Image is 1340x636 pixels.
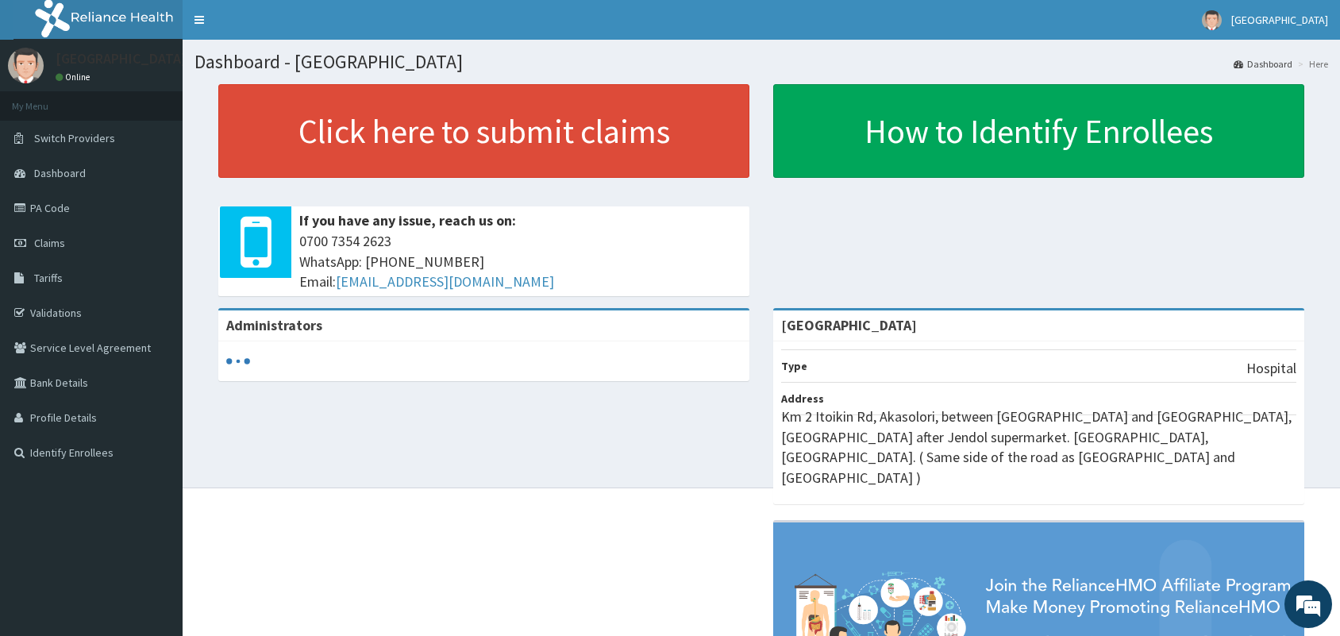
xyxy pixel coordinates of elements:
svg: audio-loading [226,349,250,373]
span: Tariffs [34,271,63,285]
span: [GEOGRAPHIC_DATA] [1231,13,1328,27]
img: User Image [1202,10,1222,30]
p: Hospital [1246,358,1296,379]
b: If you have any issue, reach us on: [299,211,516,229]
b: Type [781,359,807,373]
img: User Image [8,48,44,83]
span: Switch Providers [34,131,115,145]
strong: [GEOGRAPHIC_DATA] [781,316,917,334]
b: Address [781,391,824,406]
p: Km 2 Itoikin Rd, Akasolori, between [GEOGRAPHIC_DATA] and [GEOGRAPHIC_DATA], [GEOGRAPHIC_DATA] af... [781,407,1296,488]
b: Administrators [226,316,322,334]
a: Click here to submit claims [218,84,749,178]
a: How to Identify Enrollees [773,84,1304,178]
span: 0700 7354 2623 WhatsApp: [PHONE_NUMBER] Email: [299,231,741,292]
a: Dashboard [1234,57,1292,71]
a: [EMAIL_ADDRESS][DOMAIN_NAME] [336,272,554,291]
p: [GEOGRAPHIC_DATA] [56,52,187,66]
a: Online [56,71,94,83]
span: Dashboard [34,166,86,180]
span: Claims [34,236,65,250]
li: Here [1294,57,1328,71]
h1: Dashboard - [GEOGRAPHIC_DATA] [194,52,1328,72]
